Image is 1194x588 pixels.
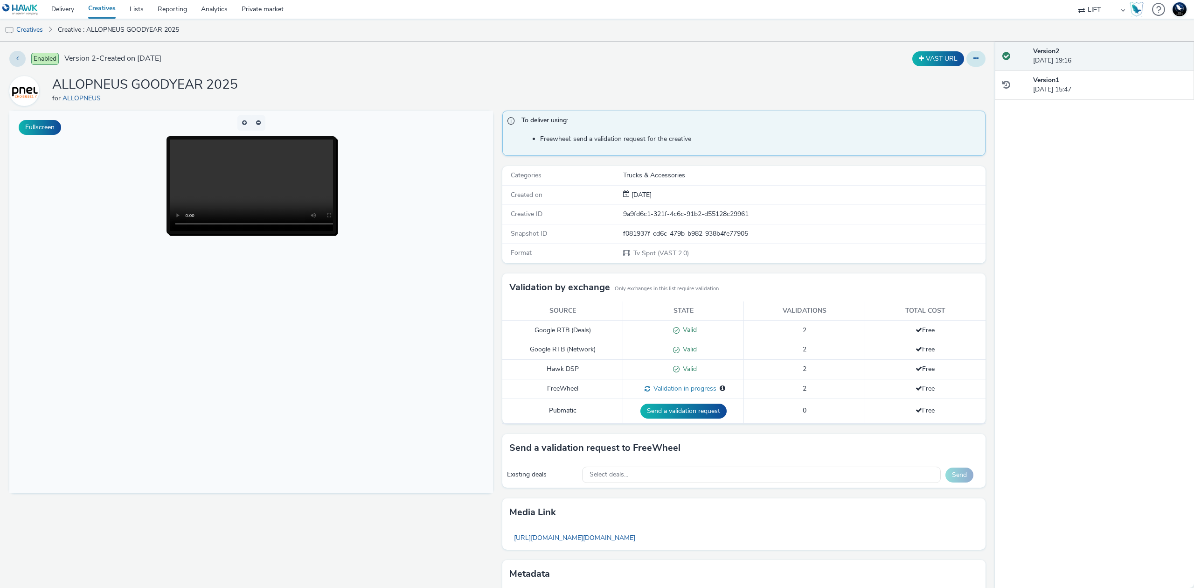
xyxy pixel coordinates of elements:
[502,360,623,379] td: Hawk DSP
[1033,47,1187,66] div: [DATE] 19:16
[9,86,43,95] a: ALLOPNEUS
[916,406,935,415] span: Free
[53,19,184,41] a: Creative : ALLOPNEUS GOODYEAR 2025
[62,94,104,103] a: ALLOPNEUS
[1130,2,1147,17] a: Hawk Academy
[511,171,541,180] span: Categories
[916,384,935,393] span: Free
[502,399,623,423] td: Pubmatic
[623,229,985,238] div: f081937f-cd6c-479b-b982-938b4fe77905
[511,210,542,218] span: Creative ID
[31,53,59,65] span: Enabled
[1033,76,1059,84] strong: Version 1
[680,345,697,354] span: Valid
[615,285,719,293] small: Only exchanges in this list require validation
[912,51,964,66] button: VAST URL
[916,364,935,373] span: Free
[509,280,610,294] h3: Validation by exchange
[509,505,556,519] h3: Media link
[11,77,38,105] img: ALLOPNEUS
[632,249,689,258] span: Tv Spot (VAST 2.0)
[509,441,680,455] h3: Send a validation request to FreeWheel
[803,364,806,373] span: 2
[511,229,547,238] span: Snapshot ID
[64,53,161,64] span: Version 2 - Created on [DATE]
[945,468,973,483] button: Send
[650,384,716,393] span: Validation in progress
[865,301,986,321] th: Total cost
[803,326,806,335] span: 2
[19,120,61,135] button: Fullscreen
[1033,47,1059,56] strong: Version 2
[5,26,14,35] img: tv
[630,190,652,199] span: [DATE]
[916,326,935,335] span: Free
[509,529,640,547] a: [URL][DOMAIN_NAME][DOMAIN_NAME]
[502,379,623,399] td: FreeWheel
[1130,2,1144,17] img: Hawk Academy
[744,301,865,321] th: Validations
[590,471,628,479] span: Select deals...
[803,384,806,393] span: 2
[511,190,542,199] span: Created on
[640,404,727,419] button: Send a validation request
[623,171,985,180] div: Trucks & Accessories
[502,301,623,321] th: Source
[910,51,966,66] div: Duplicate the creative as a VAST URL
[52,76,238,94] h1: ALLOPNEUS GOODYEAR 2025
[521,116,976,128] span: To deliver using:
[623,210,985,219] div: 9a9fd6c1-321f-4c6c-91b2-d55128c29961
[507,470,578,479] div: Existing deals
[630,190,652,200] div: Creation 05 September 2025, 15:47
[680,364,697,373] span: Valid
[623,301,744,321] th: State
[52,94,62,103] span: for
[511,248,532,257] span: Format
[509,567,550,581] h3: Metadata
[680,325,697,334] span: Valid
[803,345,806,354] span: 2
[916,345,935,354] span: Free
[502,340,623,360] td: Google RTB (Network)
[1033,76,1187,95] div: [DATE] 15:47
[540,134,981,144] li: Freewheel: send a validation request for the creative
[1173,2,1187,16] img: Support Hawk
[502,321,623,340] td: Google RTB (Deals)
[803,406,806,415] span: 0
[2,4,38,15] img: undefined Logo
